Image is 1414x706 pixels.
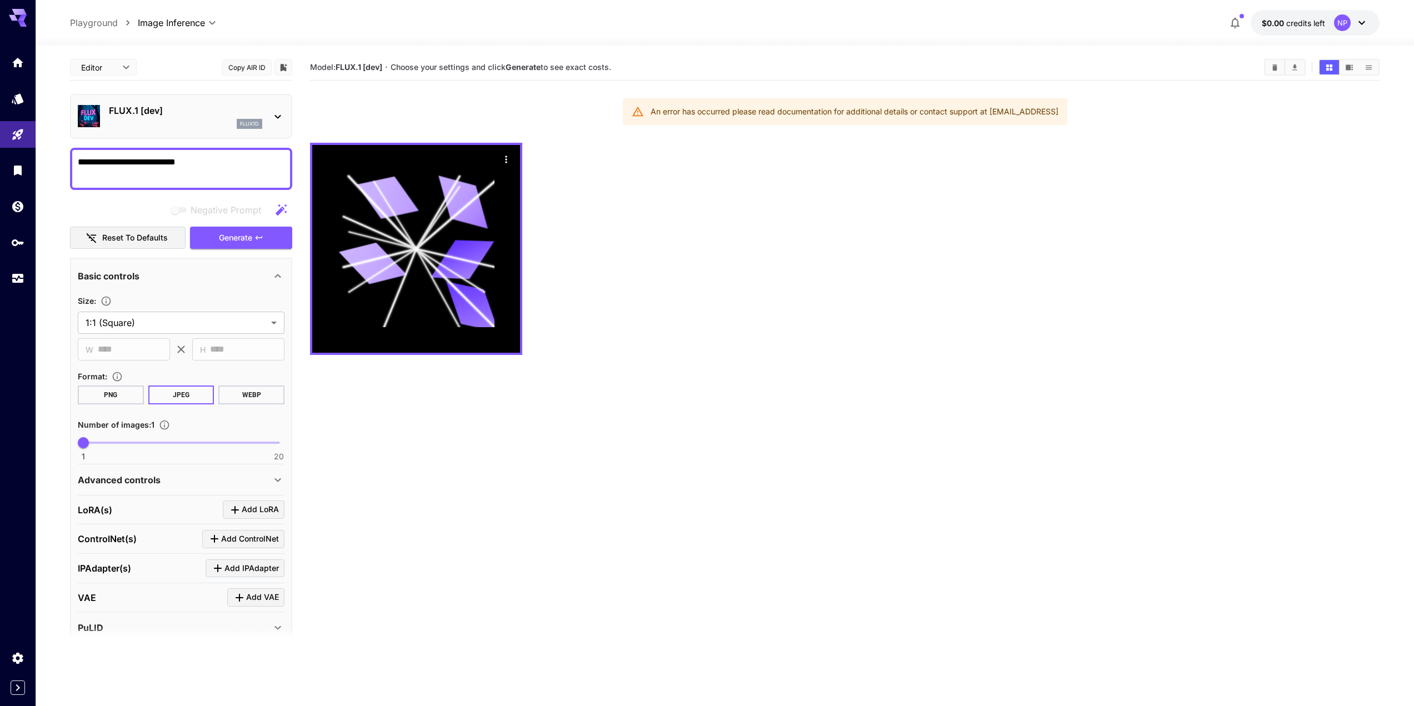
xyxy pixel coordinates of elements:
button: Click to add IPAdapter [206,559,284,578]
span: Add LoRA [242,503,279,517]
div: Models [11,92,24,106]
p: Basic controls [78,269,139,283]
p: LoRA(s) [78,503,112,517]
p: VAE [78,591,96,604]
button: Clear Images [1265,60,1285,74]
p: Advanced controls [78,473,161,487]
nav: breadcrumb [70,16,138,29]
div: Usage [11,272,24,286]
p: IPAdapter(s) [78,562,131,575]
button: Click to add LoRA [223,500,284,519]
div: Wallet [11,199,24,213]
button: Show images in list view [1359,60,1378,74]
div: Library [11,163,24,177]
div: NP [1334,14,1351,31]
button: Adjust the dimensions of the generated image by specifying its width and height in pixels, or sel... [96,296,116,307]
button: JPEG [148,385,214,404]
button: Show images in video view [1340,60,1359,74]
button: Click to add VAE [227,588,284,607]
div: An error has occurred please read documentation for additional details or contact support at [EMA... [651,102,1058,122]
p: flux1d [240,120,259,128]
span: $0.00 [1262,18,1286,28]
div: Playground [11,128,24,142]
div: Basic controls [78,263,284,289]
button: Specify how many images to generate in a single request. Each image generation will be charged se... [154,419,174,430]
p: · [385,61,388,74]
span: Add ControlNet [221,532,279,546]
div: Home [11,56,24,69]
button: Generate [190,227,292,249]
span: 1 [82,451,85,462]
div: API Keys [11,236,24,249]
div: Show images in grid viewShow images in video viewShow images in list view [1318,59,1380,76]
button: Choose the file format for the output image. [107,371,127,382]
span: 1:1 (Square) [86,316,267,329]
button: Copy AIR ID [222,59,272,76]
span: W [86,343,93,356]
button: Click to add ControlNet [202,530,284,548]
button: Download All [1285,60,1305,74]
div: $0.00 [1262,17,1325,29]
span: Format : [78,372,107,381]
span: Add VAE [246,590,279,604]
span: Negative Prompt [191,203,261,217]
div: Clear ImagesDownload All [1264,59,1306,76]
button: Add to library [278,61,288,74]
button: Reset to defaults [70,227,186,249]
span: 20 [274,451,284,462]
div: FLUX.1 [dev]flux1d [78,99,284,133]
span: Number of images : 1 [78,420,154,429]
button: WEBP [218,385,284,404]
p: ControlNet(s) [78,532,137,545]
span: Size : [78,296,96,306]
button: PNG [78,385,144,404]
b: FLUX.1 [dev] [336,62,382,72]
a: Playground [70,16,118,29]
p: FLUX.1 [dev] [109,104,262,117]
span: Add IPAdapter [224,562,279,575]
span: Model: [310,62,382,72]
div: Advanced controls [78,467,284,493]
span: Generate [219,231,252,245]
b: Generate [506,62,541,72]
span: H [200,343,206,356]
span: credits left [1286,18,1325,28]
span: Choose your settings and click to see exact costs. [391,62,611,72]
span: Image Inference [138,16,205,29]
div: PuLID [78,614,284,641]
div: Settings [11,651,24,665]
button: Expand sidebar [11,680,25,695]
span: Editor [81,62,116,73]
button: Show images in grid view [1320,60,1339,74]
span: Negative prompts are not compatible with the selected model. [168,203,270,217]
div: Actions [498,151,514,167]
button: $0.00NP [1251,10,1380,36]
p: PuLID [78,621,103,634]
